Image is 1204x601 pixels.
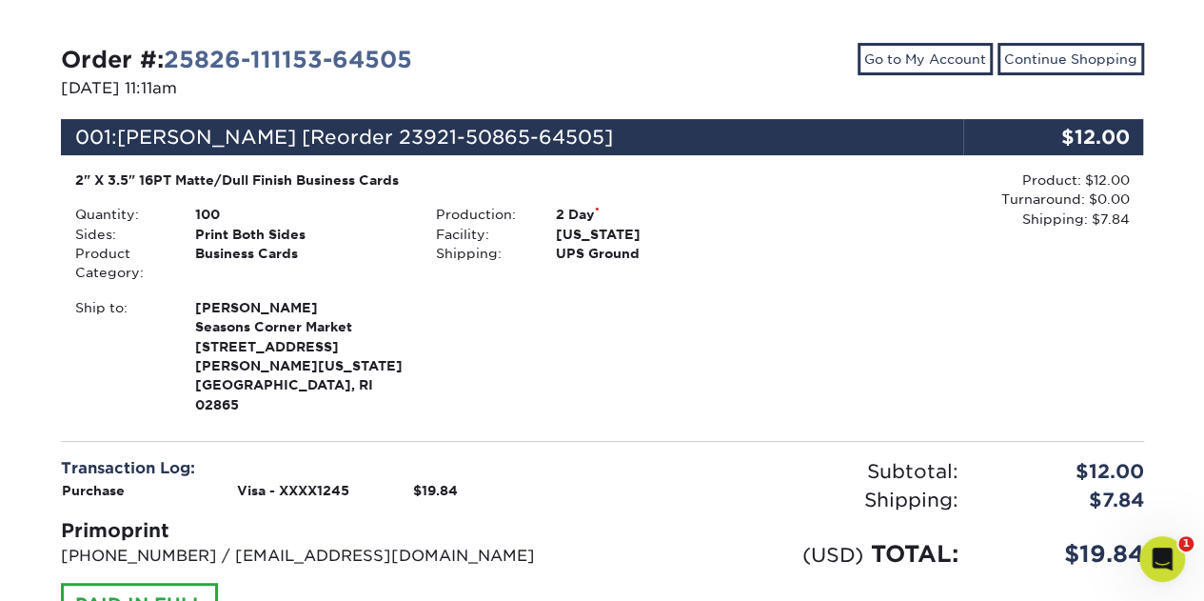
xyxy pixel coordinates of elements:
[542,244,782,263] div: UPS Ground
[117,126,613,149] span: [PERSON_NAME] [Reorder 23921-50865-64505]
[542,205,782,224] div: 2 Day
[181,225,422,244] div: Print Both Sides
[61,119,963,155] div: 001:
[542,225,782,244] div: [US_STATE]
[61,457,588,480] div: Transaction Log:
[61,244,181,283] div: Product Category:
[237,483,349,498] strong: Visa - XXXX1245
[413,483,458,498] strong: $19.84
[195,317,407,336] span: Seasons Corner Market
[164,46,412,73] a: 25826-111153-64505
[181,205,422,224] div: 100
[802,543,863,567] small: (USD)
[973,486,1158,514] div: $7.84
[973,537,1158,571] div: $19.84
[75,170,769,190] div: 2" X 3.5" 16PT Matte/Dull Finish Business Cards
[61,46,412,73] strong: Order #:
[1178,536,1194,551] span: 1
[195,337,407,376] span: [STREET_ADDRESS][PERSON_NAME][US_STATE]
[422,244,542,263] div: Shipping:
[61,225,181,244] div: Sides:
[602,486,973,514] div: Shipping:
[61,205,181,224] div: Quantity:
[62,483,125,498] strong: Purchase
[422,205,542,224] div: Production:
[1139,536,1185,582] iframe: Intercom live chat
[782,170,1129,229] div: Product: $12.00 Turnaround: $0.00 Shipping: $7.84
[181,244,422,283] div: Business Cards
[195,298,407,317] span: [PERSON_NAME]
[963,119,1144,155] div: $12.00
[61,545,588,568] p: [PHONE_NUMBER] / [EMAIL_ADDRESS][DOMAIN_NAME]
[61,298,181,414] div: Ship to:
[61,77,588,100] p: [DATE] 11:11am
[871,540,958,568] span: TOTAL:
[602,457,973,486] div: Subtotal:
[195,298,407,412] strong: [GEOGRAPHIC_DATA], RI 02865
[61,516,588,545] div: Primoprint
[973,457,1158,486] div: $12.00
[858,43,993,75] a: Go to My Account
[997,43,1144,75] a: Continue Shopping
[422,225,542,244] div: Facility:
